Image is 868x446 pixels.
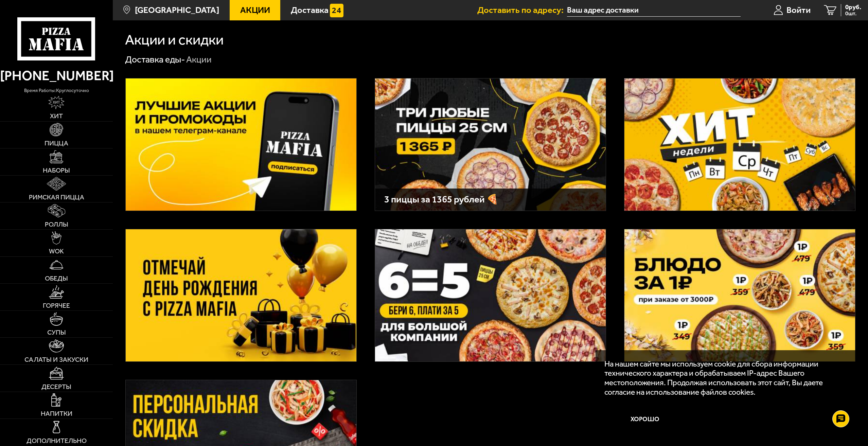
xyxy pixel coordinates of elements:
[786,6,811,15] span: Войти
[125,54,185,65] a: Доставка еды-
[41,410,72,417] span: Напитки
[330,4,343,17] img: 15daf4d41897b9f0e9f617042186c801.svg
[845,4,861,11] span: 0 руб.
[47,329,66,336] span: Супы
[24,356,88,363] span: Салаты и закуски
[477,6,567,15] span: Доставить по адресу:
[291,6,329,15] span: Доставка
[604,359,843,397] p: На нашем сайте мы используем cookie для сбора информации технического характера и обрабатываем IP...
[41,383,71,390] span: Десерты
[384,195,597,204] h3: 3 пиццы за 1365 рублей 🍕
[29,194,84,201] span: Римская пицца
[845,11,861,16] span: 0 шт.
[45,221,68,228] span: Роллы
[43,302,70,309] span: Горячее
[45,275,68,282] span: Обеды
[50,113,63,120] span: Хит
[43,167,70,174] span: Наборы
[240,6,270,15] span: Акции
[186,54,212,66] div: Акции
[135,6,219,15] span: [GEOGRAPHIC_DATA]
[125,33,224,47] h1: Акции и скидки
[604,406,686,433] button: Хорошо
[567,4,741,17] input: Ваш адрес доставки
[375,78,606,211] a: 3 пиццы за 1365 рублей 🍕
[45,140,68,147] span: Пицца
[26,438,87,444] span: Дополнительно
[49,248,64,255] span: WOK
